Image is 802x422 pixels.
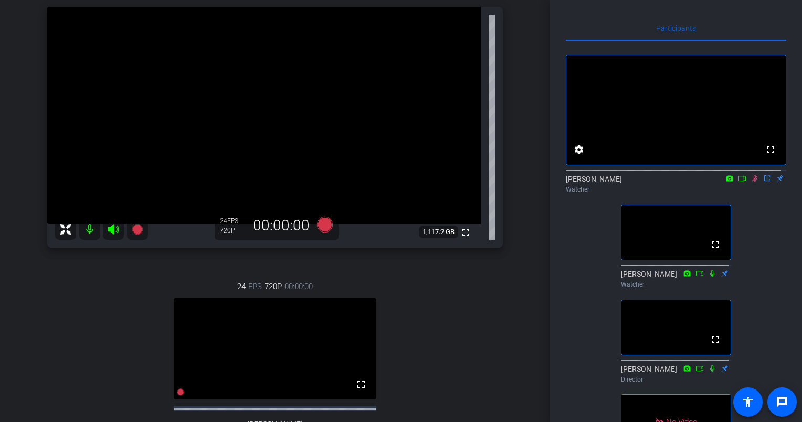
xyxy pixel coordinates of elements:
[621,280,731,289] div: Watcher
[656,25,696,32] span: Participants
[284,281,313,292] span: 00:00:00
[621,375,731,384] div: Director
[220,217,246,225] div: 24
[227,217,238,225] span: FPS
[709,333,722,346] mat-icon: fullscreen
[246,217,316,235] div: 00:00:00
[355,378,367,391] mat-icon: fullscreen
[573,143,585,156] mat-icon: settings
[566,185,786,194] div: Watcher
[248,281,262,292] span: FPS
[459,226,472,239] mat-icon: fullscreen
[709,238,722,251] mat-icon: fullscreen
[776,396,788,408] mat-icon: message
[566,174,786,194] div: [PERSON_NAME]
[621,364,731,384] div: [PERSON_NAME]
[621,269,731,289] div: [PERSON_NAME]
[419,226,458,238] span: 1,117.2 GB
[742,396,754,408] mat-icon: accessibility
[764,143,777,156] mat-icon: fullscreen
[265,281,282,292] span: 720P
[237,281,246,292] span: 24
[220,226,246,235] div: 720P
[761,173,774,183] mat-icon: flip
